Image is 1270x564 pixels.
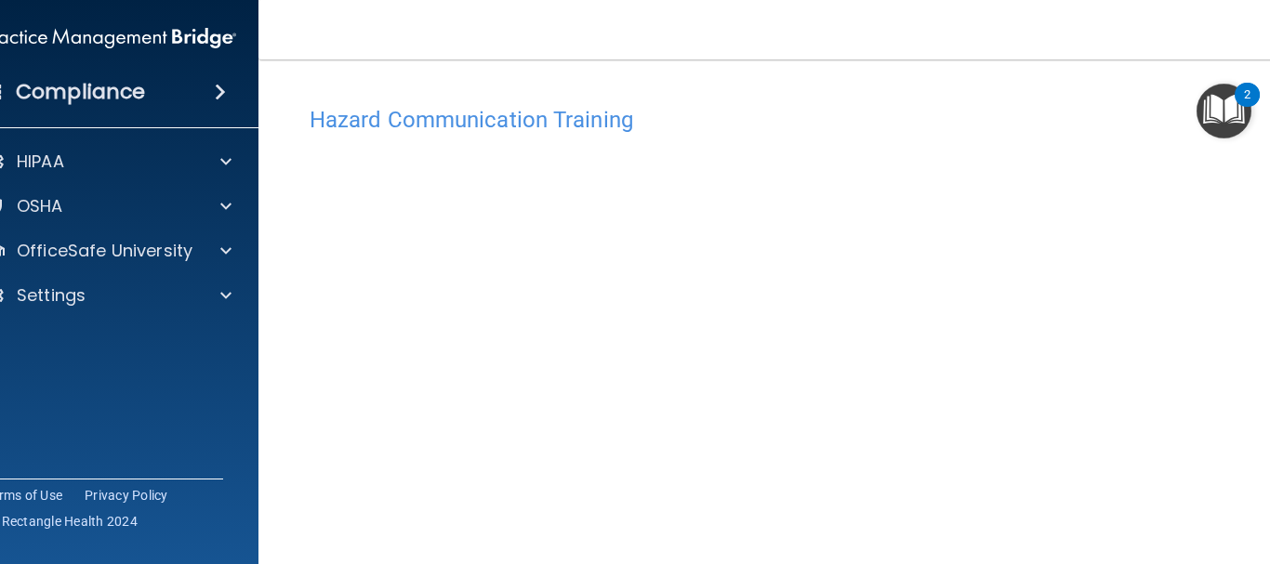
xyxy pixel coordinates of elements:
iframe: Drift Widget Chat Controller [1177,436,1248,506]
button: Open Resource Center, 2 new notifications [1197,84,1251,138]
p: Settings [17,284,86,307]
p: HIPAA [17,151,64,173]
h4: Hazard Communication Training [310,108,1258,132]
a: Privacy Policy [85,486,168,505]
h4: Compliance [16,79,145,105]
p: OfficeSafe University [17,240,192,262]
div: 2 [1244,95,1250,119]
p: OSHA [17,195,63,217]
